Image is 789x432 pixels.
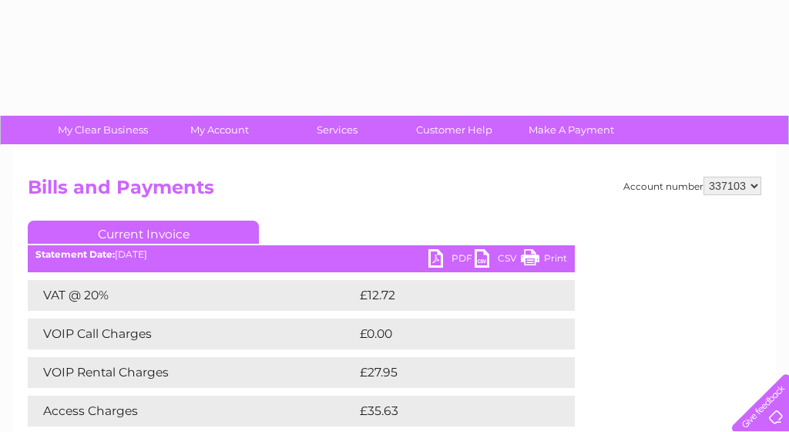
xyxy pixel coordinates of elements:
a: Make A Payment [508,116,635,144]
a: Current Invoice [28,221,259,244]
a: PDF [428,249,475,272]
td: £12.72 [356,280,542,311]
div: [DATE] [28,249,575,260]
td: VAT @ 20% [28,280,356,311]
td: Access Charges [28,396,356,427]
a: My Account [156,116,284,144]
a: Customer Help [391,116,518,144]
div: Account number [623,177,761,195]
td: £35.63 [356,396,543,427]
h2: Bills and Payments [28,177,761,206]
a: My Clear Business [39,116,166,144]
td: VOIP Rental Charges [28,357,356,388]
a: CSV [475,249,521,272]
td: VOIP Call Charges [28,319,356,349]
b: Statement Date: [35,248,115,260]
a: Print [521,249,567,272]
td: £0.00 [356,319,539,349]
a: Services [274,116,401,144]
td: £27.95 [356,357,543,388]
